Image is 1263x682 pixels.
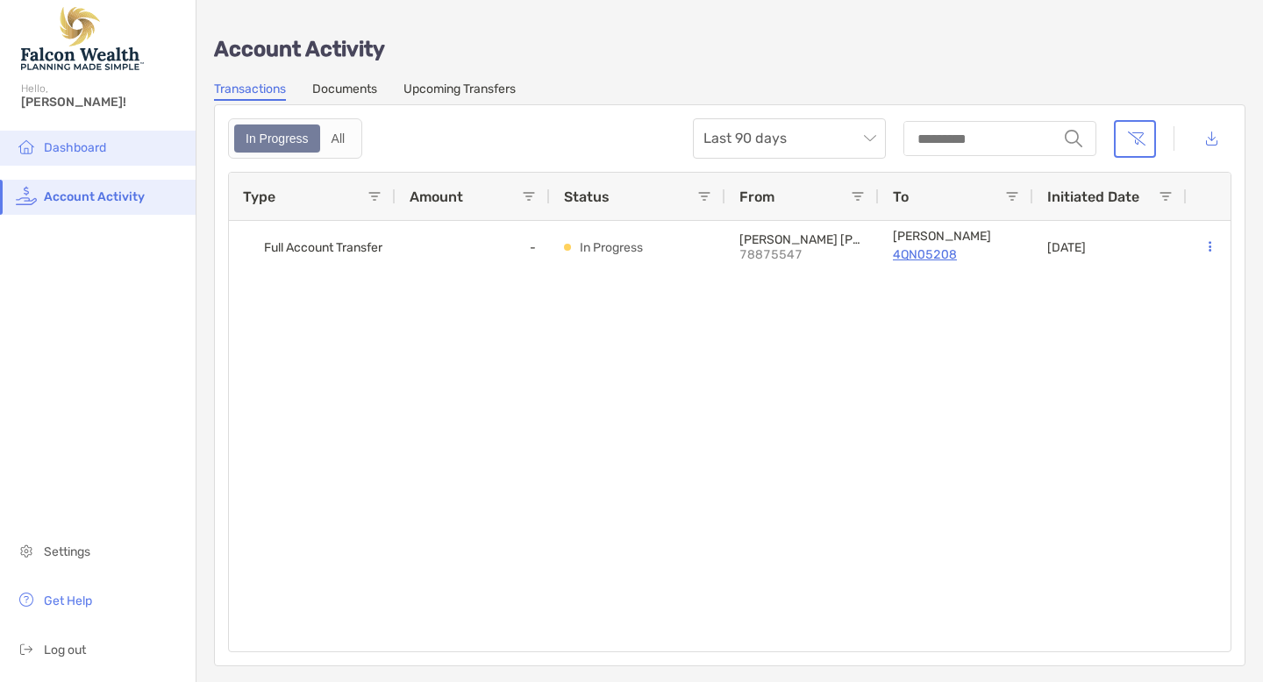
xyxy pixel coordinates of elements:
p: 78875547 [739,247,862,262]
span: Account Activity [44,189,145,204]
span: Get Help [44,593,92,608]
p: Roth IRA [893,229,1019,244]
span: Log out [44,643,86,657]
img: get-help icon [16,589,37,610]
a: Upcoming Transfers [403,82,516,101]
span: Settings [44,544,90,559]
img: input icon [1065,130,1082,147]
div: In Progress [236,126,318,151]
span: Full Account Transfer [264,233,382,262]
img: logout icon [16,638,37,659]
span: From [739,188,774,205]
div: - [396,221,550,274]
span: Type [243,188,275,205]
a: Documents [312,82,377,101]
p: [DATE] [1047,240,1086,255]
img: settings icon [16,540,37,561]
button: Clear filters [1114,120,1156,158]
span: To [893,188,909,205]
div: All [322,126,355,151]
p: CHARLES SCHWAB & CO., INC. [739,232,865,247]
span: [PERSON_NAME]! [21,95,185,110]
span: Dashboard [44,140,106,155]
div: segmented control [228,118,362,159]
img: Falcon Wealth Planning Logo [21,7,144,70]
img: activity icon [16,185,37,206]
span: Last 90 days [703,119,875,158]
span: Initiated Date [1047,188,1139,205]
img: household icon [16,136,37,157]
a: Transactions [214,82,286,101]
p: In Progress [580,237,643,259]
span: Status [564,188,610,205]
p: Account Activity [214,39,1245,60]
span: Amount [410,188,463,205]
a: 4QN05208 [893,244,1019,266]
